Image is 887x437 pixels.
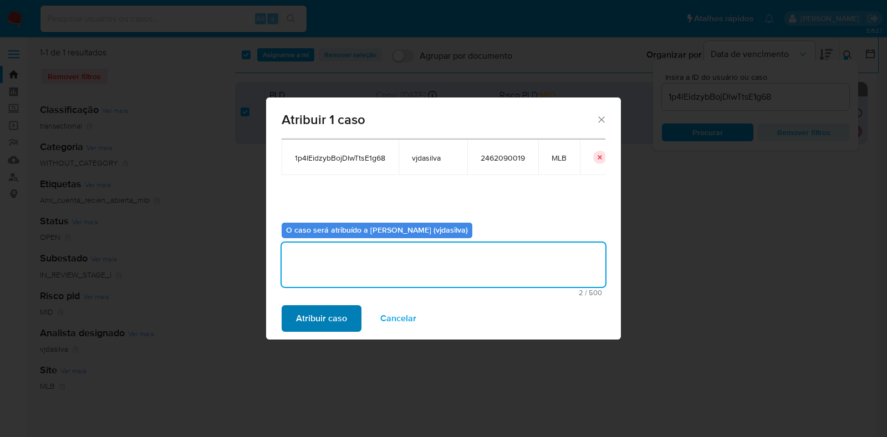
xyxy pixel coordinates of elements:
[295,153,385,163] span: 1p4lEidzybBojDlwTtsE1g68
[593,151,606,164] button: icon-button
[596,114,606,124] button: Fechar a janela
[282,113,596,126] span: Atribuir 1 caso
[481,153,525,163] span: 2462090019
[552,153,567,163] span: MLB
[412,153,454,163] span: vjdasilva
[285,289,602,296] span: Máximo 500 caracteres
[282,305,361,332] button: Atribuir caso
[380,306,416,331] span: Cancelar
[296,306,347,331] span: Atribuir caso
[286,224,468,235] b: O caso será atribuído a [PERSON_NAME] (vjdasilva)
[366,305,431,332] button: Cancelar
[266,97,621,340] div: assign-modal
